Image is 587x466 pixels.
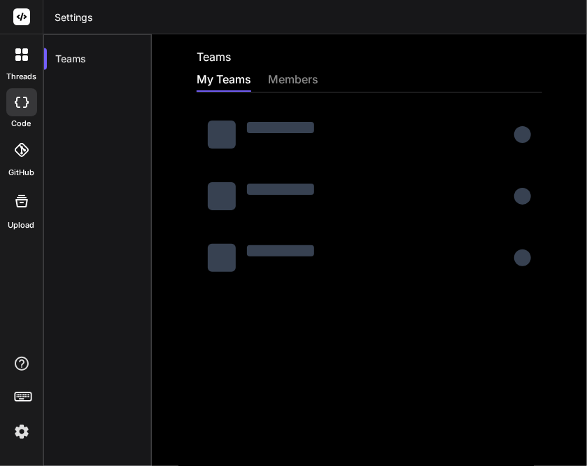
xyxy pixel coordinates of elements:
label: threads [6,71,36,83]
label: Upload [8,219,35,231]
h2: Teams [197,48,231,65]
div: My Teams [197,71,251,90]
img: settings [10,420,34,444]
label: code [12,118,31,130]
div: Teams [44,43,151,74]
label: GitHub [8,167,34,179]
div: members [268,71,318,90]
